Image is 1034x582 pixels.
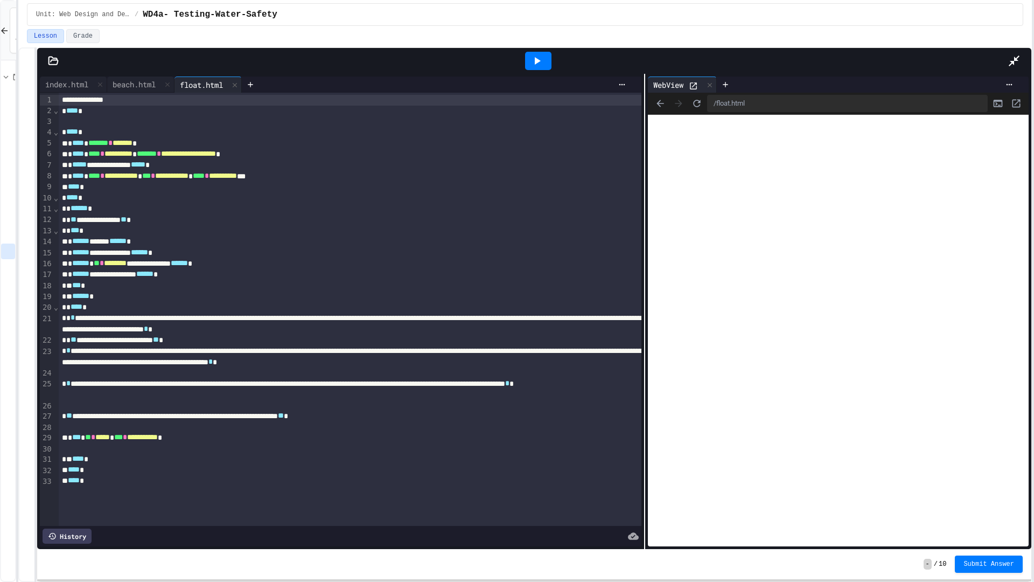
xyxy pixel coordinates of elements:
[40,379,53,401] div: 25
[40,411,53,422] div: 27
[16,13,39,47] span: Back to Teams
[40,335,53,346] div: 22
[40,422,53,433] div: 28
[10,8,28,53] button: Back to Teams
[40,237,53,247] div: 14
[990,95,1006,112] button: Console
[174,77,242,93] div: float.html
[53,106,59,115] span: Fold line
[53,226,59,235] span: Fold line
[40,127,53,138] div: 4
[40,433,53,444] div: 29
[40,193,53,204] div: 10
[40,77,107,93] div: index.html
[40,259,53,269] div: 16
[135,10,138,19] span: /
[934,560,938,569] span: /
[40,248,53,259] div: 15
[939,560,946,569] span: 10
[40,138,53,149] div: 5
[648,115,1029,547] iframe: Web Preview
[36,10,130,19] span: Unit: Web Design and Development
[40,466,53,476] div: 32
[652,95,668,112] span: Back
[40,476,53,487] div: 33
[107,77,174,93] div: beach.html
[670,95,687,112] span: Forward
[924,559,932,570] span: -
[963,560,1014,569] span: Submit Answer
[689,95,705,112] button: Refresh
[40,204,53,214] div: 11
[53,204,59,213] span: Fold line
[66,29,100,43] button: Grade
[143,8,277,21] span: WD4a- Testing-Water-Safety
[648,79,689,91] div: WebView
[40,182,53,192] div: 9
[40,95,53,106] div: 1
[53,193,59,202] span: Fold line
[53,303,59,311] span: Fold line
[40,106,53,116] div: 2
[40,314,53,336] div: 21
[707,95,988,112] div: /float.html
[40,444,53,455] div: 30
[27,29,64,43] button: Lesson
[1008,95,1024,112] button: Open in new tab
[40,171,53,182] div: 8
[107,79,161,90] div: beach.html
[40,368,53,379] div: 24
[40,302,53,313] div: 20
[43,529,92,544] div: History
[174,79,228,91] div: float.html
[955,556,1023,573] button: Submit Answer
[40,454,53,465] div: 31
[53,128,59,136] span: Fold line
[40,292,53,302] div: 19
[40,160,53,171] div: 7
[40,149,53,160] div: 6
[40,347,53,369] div: 23
[40,226,53,237] div: 13
[40,269,53,280] div: 17
[648,77,717,93] div: WebView
[40,214,53,225] div: 12
[40,281,53,292] div: 18
[40,401,53,412] div: 26
[40,79,94,90] div: index.html
[40,116,53,127] div: 3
